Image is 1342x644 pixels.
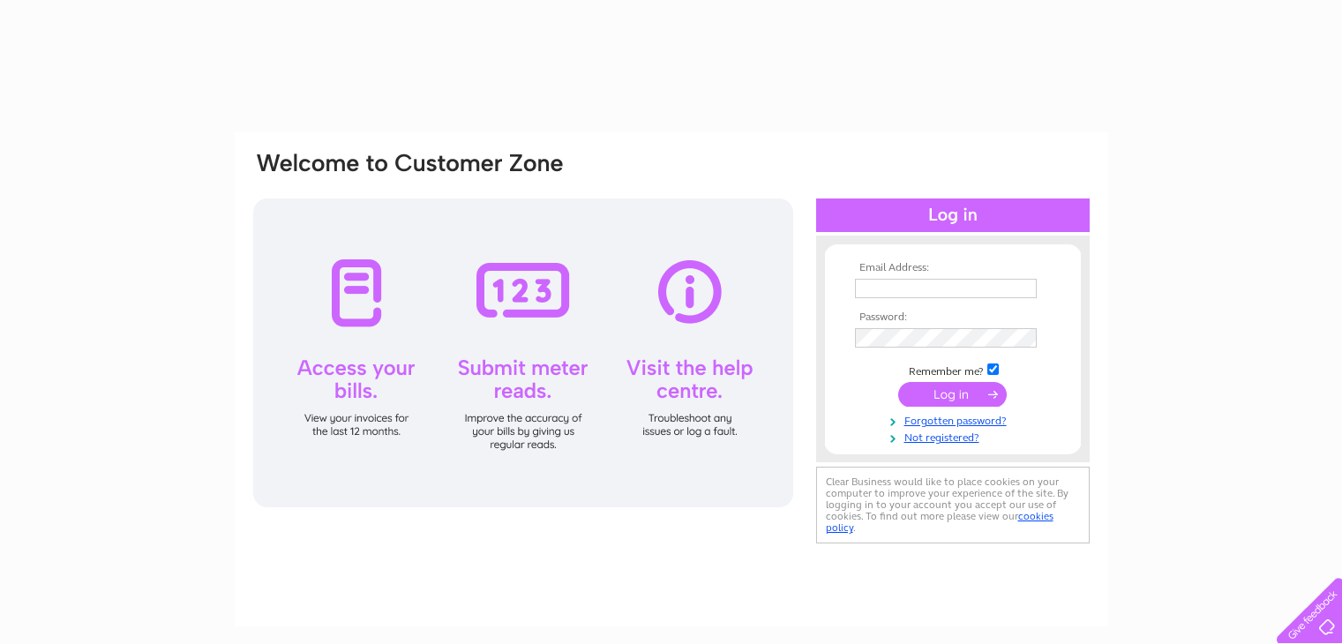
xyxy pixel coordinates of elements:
div: Clear Business would like to place cookies on your computer to improve your experience of the sit... [816,467,1090,543]
input: Submit [898,382,1007,407]
td: Remember me? [851,361,1055,378]
a: cookies policy [826,510,1053,534]
th: Password: [851,311,1055,324]
th: Email Address: [851,262,1055,274]
a: Forgotten password? [855,411,1055,428]
a: Not registered? [855,428,1055,445]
